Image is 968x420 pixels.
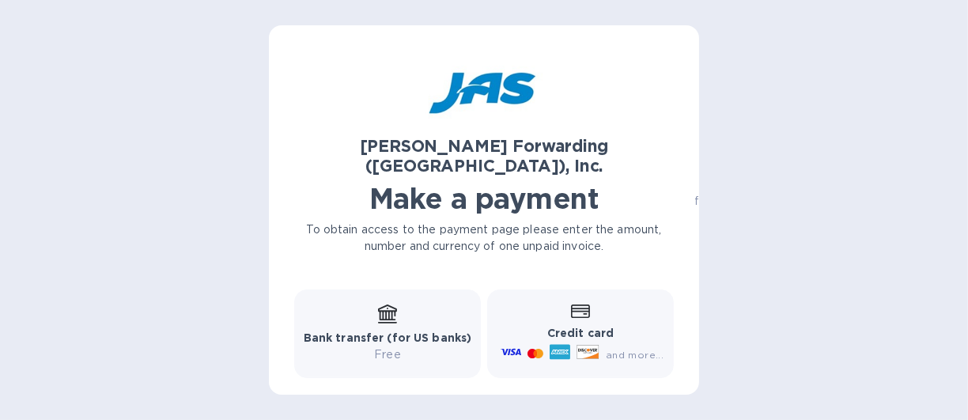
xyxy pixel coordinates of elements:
b: Bank transfer (for US banks) [304,331,472,344]
p: Free [304,346,472,363]
b: Credit card [547,327,614,339]
b: [PERSON_NAME] Forwarding ([GEOGRAPHIC_DATA]), Inc. [360,136,609,176]
span: and more... [606,349,664,361]
h1: Make a payment [294,182,674,215]
p: To obtain access to the payment page please enter the amount, number and currency of one unpaid i... [294,221,674,255]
